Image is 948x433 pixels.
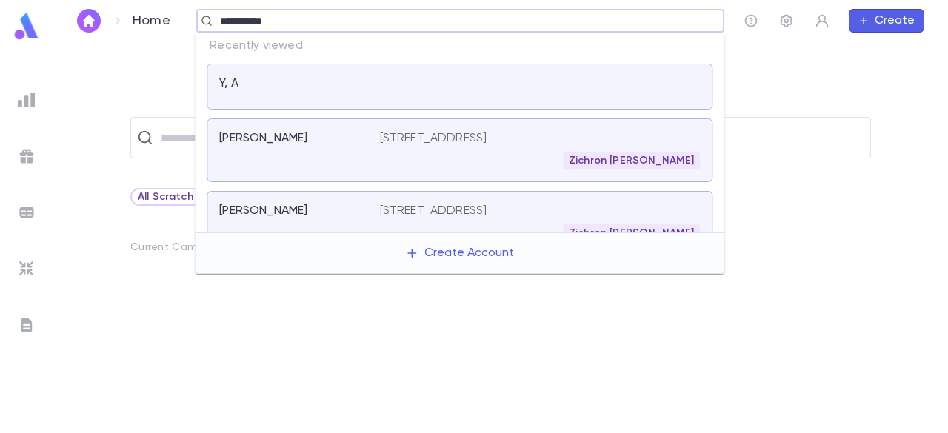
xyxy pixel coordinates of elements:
div: All Scratch Lists [130,188,245,206]
p: Current Campaign [130,241,226,253]
button: Create [849,9,924,33]
p: [STREET_ADDRESS] [380,204,487,218]
img: letters_grey.7941b92b52307dd3b8a917253454ce1c.svg [18,316,36,334]
button: Create Account [393,239,526,267]
div: All Scratch Lists [138,188,238,206]
p: [PERSON_NAME] [219,204,307,218]
img: batches_grey.339ca447c9d9533ef1741baa751efc33.svg [18,204,36,221]
img: campaigns_grey.99e729a5f7ee94e3726e6486bddda8f1.svg [18,147,36,165]
p: Recently viewed [195,33,724,59]
p: [PERSON_NAME] [219,131,307,146]
p: [STREET_ADDRESS] [380,131,487,146]
img: reports_grey.c525e4749d1bce6a11f5fe2a8de1b229.svg [18,91,36,109]
p: Y, A [219,76,238,91]
span: Zichron [PERSON_NAME] [563,155,700,167]
span: Zichron [PERSON_NAME] [563,227,700,239]
img: imports_grey.530a8a0e642e233f2baf0ef88e8c9fcb.svg [18,260,36,278]
img: home_white.a664292cf8c1dea59945f0da9f25487c.svg [80,15,98,27]
p: Home [133,13,170,29]
img: logo [12,12,41,41]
